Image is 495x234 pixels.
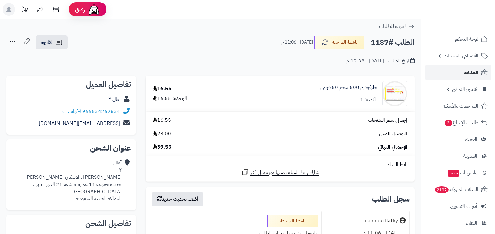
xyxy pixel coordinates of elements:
[320,84,377,91] a: جلوكوفاج 500 مجم 50 قرص
[153,85,171,92] div: 16.55
[148,161,412,168] div: رابط السلة
[383,81,407,106] img: 5253110103a5bc8553bc72770da5d5279ad0-90x90.jpg
[267,215,318,227] div: بانتظار المراجعة
[443,102,478,110] span: المراجعات والأسئلة
[447,168,477,177] span: وآتس آب
[346,57,415,65] div: تاريخ الطلب : [DATE] - 10:38 م
[11,81,131,88] h2: تفاصيل العميل
[463,152,477,161] span: المدونة
[152,192,203,206] button: أضف تحديث جديد
[425,132,491,147] a: العملاء
[379,23,415,30] a: العودة للطلبات
[425,199,491,214] a: أدوات التسويق
[372,195,410,203] h3: سجل الطلب
[153,143,171,151] span: 39.55
[11,159,122,202] div: آمال Y [PERSON_NAME] ، الاسكان [PERSON_NAME] جدة مجموعه 11 عمارة 5 شقه 21 الدور الثاني ، [GEOGRAP...
[153,95,187,102] div: الوحدة: 16.55
[465,219,477,227] span: التقارير
[425,149,491,164] a: المدونة
[250,169,319,176] span: شارك رابط السلة نفسها مع عميل آخر
[88,3,100,16] img: ai-face.png
[425,65,491,80] a: الطلبات
[153,130,171,137] span: 23.00
[153,117,171,124] span: 16.55
[371,36,415,49] h2: الطلب #1187
[425,32,491,47] a: لوحة التحكم
[75,6,85,13] span: رفيق
[36,35,68,49] a: الفاتورة
[425,165,491,180] a: وآتس آبجديد
[465,135,477,144] span: العملاء
[444,51,478,60] span: الأقسام والمنتجات
[464,68,478,77] span: الطلبات
[379,23,407,30] span: العودة للطلبات
[448,170,459,177] span: جديد
[108,95,121,103] a: آمال Y
[241,168,319,176] a: شارك رابط السلة نفسها مع عميل آخر
[11,220,131,227] h2: تفاصيل الشحن
[82,108,120,115] a: 966534262634
[425,98,491,114] a: المراجعات والأسئلة
[425,182,491,197] a: السلات المتروكة2197
[11,144,131,152] h2: عنوان الشحن
[281,39,313,45] small: [DATE] - 11:06 م
[17,3,32,17] a: تحديثات المنصة
[62,108,81,115] a: واتساب
[425,215,491,231] a: التقارير
[41,38,54,46] span: الفاتورة
[450,202,477,211] span: أدوات التسويق
[434,185,478,194] span: السلات المتروكة
[379,130,407,137] span: التوصيل للمنزل
[435,186,449,193] span: 2197
[378,143,407,151] span: الإجمالي النهائي
[363,217,398,225] div: mahmoudfathy
[314,36,364,49] button: بانتظار المراجعة
[425,115,491,130] a: طلبات الإرجاع3
[360,96,377,103] div: الكمية: 1
[368,117,407,124] span: إجمالي سعر المنتجات
[445,120,452,126] span: 3
[452,85,477,94] span: مُنشئ النماذج
[39,120,120,127] a: [EMAIL_ADDRESS][DOMAIN_NAME]
[444,118,478,127] span: طلبات الإرجاع
[455,35,478,44] span: لوحة التحكم
[452,18,489,31] img: logo-2.png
